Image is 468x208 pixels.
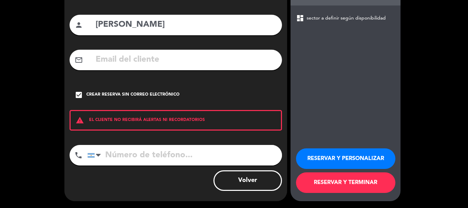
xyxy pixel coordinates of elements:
div: EL CLIENTE NO RECIBIRÁ ALERTAS NI RECORDATORIOS [70,110,282,131]
i: warning [71,116,89,124]
div: Crear reserva sin correo electrónico [86,91,180,98]
input: Email del cliente [95,53,277,67]
button: RESERVAR Y PERSONALIZAR [296,148,395,169]
input: Nombre del cliente [95,18,277,32]
input: Número de teléfono... [87,145,282,166]
i: person [75,21,83,29]
button: Volver [213,170,282,191]
i: mail_outline [75,56,83,64]
i: check_box [75,91,83,99]
div: Argentina: +54 [88,145,103,165]
button: RESERVAR Y TERMINAR [296,172,395,193]
span: dashboard [296,14,304,22]
span: sector a definir según disponibilidad [307,14,386,22]
i: phone [74,151,83,159]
